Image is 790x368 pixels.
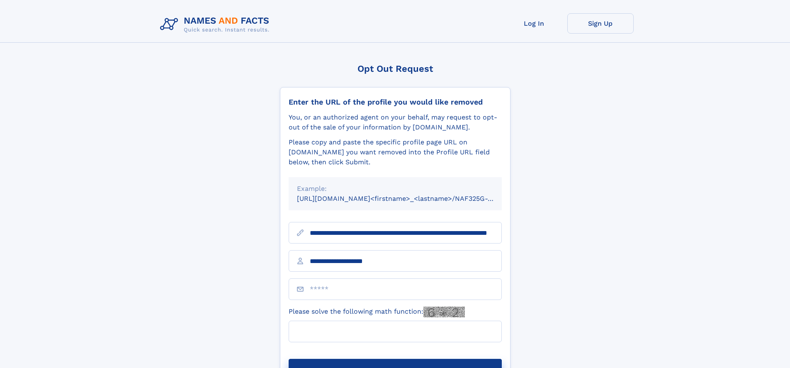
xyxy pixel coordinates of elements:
[157,13,276,36] img: Logo Names and Facts
[567,13,634,34] a: Sign Up
[297,195,518,202] small: [URL][DOMAIN_NAME]<firstname>_<lastname>/NAF325G-xxxxxxxx
[280,63,510,74] div: Opt Out Request
[289,307,465,317] label: Please solve the following math function:
[289,137,502,167] div: Please copy and paste the specific profile page URL on [DOMAIN_NAME] you want removed into the Pr...
[501,13,567,34] a: Log In
[289,97,502,107] div: Enter the URL of the profile you would like removed
[289,112,502,132] div: You, or an authorized agent on your behalf, may request to opt-out of the sale of your informatio...
[297,184,493,194] div: Example:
